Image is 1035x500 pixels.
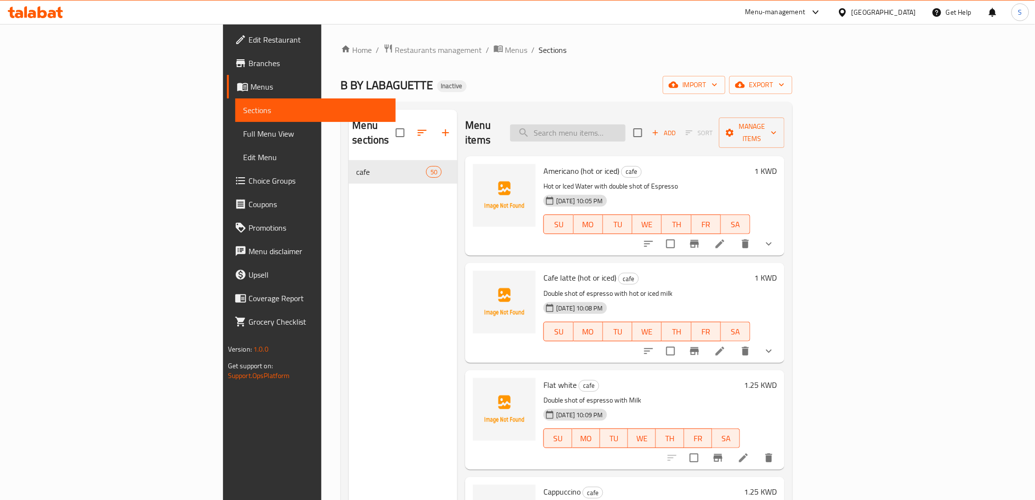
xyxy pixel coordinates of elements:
[543,214,573,234] button: SU
[692,322,721,341] button: FR
[543,484,581,499] span: Cappuccino
[637,339,660,363] button: sort-choices
[745,6,806,18] div: Menu-management
[228,343,252,356] span: Version:
[648,125,679,141] button: Add
[543,287,750,300] p: Double shot of espresso with hot or iced milk
[622,166,641,177] span: cafe
[532,44,535,56] li: /
[552,196,607,206] span: [DATE] 10:05 PM
[671,79,718,91] span: import
[636,325,658,339] span: WE
[228,359,273,372] span: Get support on:
[628,122,648,143] span: Select section
[714,345,726,357] a: Edit menu item
[410,121,434,144] span: Sort sections
[683,232,706,256] button: Branch-specific-item
[734,339,757,363] button: delete
[666,325,687,339] span: TH
[227,216,396,239] a: Promotions
[552,304,607,313] span: [DATE] 10:08 PM
[243,104,388,116] span: Sections
[666,217,687,232] span: TH
[684,429,712,448] button: FR
[395,44,482,56] span: Restaurants management
[619,273,638,285] span: cafe
[227,28,396,51] a: Edit Restaurant
[227,263,396,286] a: Upsell
[754,164,777,178] h6: 1 KWD
[235,122,396,145] a: Full Menu View
[651,127,677,139] span: Add
[721,322,750,341] button: SA
[637,232,660,256] button: sort-choices
[607,325,629,339] span: TU
[632,322,662,341] button: WE
[227,51,396,75] a: Branches
[604,431,624,446] span: TU
[734,232,757,256] button: delete
[248,245,388,257] span: Menu disclaimer
[607,217,629,232] span: TU
[578,217,599,232] span: MO
[341,74,433,96] span: B BY LABAGUETTE
[632,431,652,446] span: WE
[660,341,681,361] span: Select to update
[341,44,793,56] nav: breadcrumb
[357,166,427,178] span: cafe
[505,44,528,56] span: Menus
[688,431,708,446] span: FR
[757,339,781,363] button: show more
[757,232,781,256] button: show more
[227,192,396,216] a: Coupons
[583,487,603,499] span: cafe
[486,44,490,56] li: /
[662,214,691,234] button: TH
[539,44,567,56] span: Sections
[473,378,536,441] img: Flat white
[543,164,619,178] span: Americano (hot or iced)
[684,448,704,468] span: Select to update
[248,316,388,328] span: Grocery Checklist
[725,217,746,232] span: SA
[383,44,482,56] a: Restaurants management
[636,217,658,232] span: WE
[248,292,388,304] span: Coverage Report
[548,217,569,232] span: SU
[390,122,410,143] span: Select all sections
[248,269,388,281] span: Upsell
[852,7,916,18] div: [GEOGRAPHIC_DATA]
[243,128,388,140] span: Full Menu View
[621,166,642,178] div: cafe
[248,222,388,234] span: Promotions
[543,429,572,448] button: SU
[227,239,396,263] a: Menu disclaimer
[683,339,706,363] button: Branch-specific-item
[437,82,467,90] span: Inactive
[248,57,388,69] span: Branches
[227,310,396,333] a: Grocery Checklist
[579,380,599,392] div: cafe
[250,81,388,93] span: Menus
[473,271,536,333] img: Cafe latte (hot or iced)
[543,378,577,392] span: Flat white
[1018,7,1022,18] span: S
[548,325,569,339] span: SU
[235,98,396,122] a: Sections
[434,121,457,144] button: Add section
[603,214,632,234] button: TU
[763,238,775,250] svg: Show Choices
[706,446,730,470] button: Branch-specific-item
[696,217,717,232] span: FR
[663,76,725,94] button: import
[578,325,599,339] span: MO
[473,164,536,227] img: Americano (hot or iced)
[660,431,680,446] span: TH
[235,145,396,169] a: Edit Menu
[576,431,596,446] span: MO
[721,214,750,234] button: SA
[744,378,777,392] h6: 1.25 KWD
[727,120,777,145] span: Manage items
[648,125,679,141] span: Add item
[719,118,785,148] button: Manage items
